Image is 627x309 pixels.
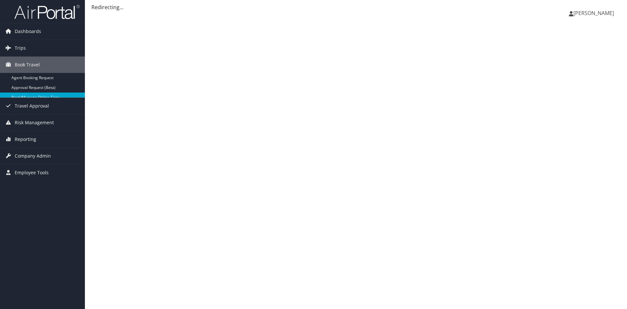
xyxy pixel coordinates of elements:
[573,9,614,17] span: [PERSON_NAME]
[91,3,620,11] div: Redirecting...
[15,148,51,164] span: Company Admin
[15,131,36,147] span: Reporting
[15,114,54,131] span: Risk Management
[15,40,26,56] span: Trips
[15,57,40,73] span: Book Travel
[15,164,49,181] span: Employee Tools
[14,4,80,20] img: airportal-logo.png
[15,98,49,114] span: Travel Approval
[15,23,41,40] span: Dashboards
[569,3,620,23] a: [PERSON_NAME]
